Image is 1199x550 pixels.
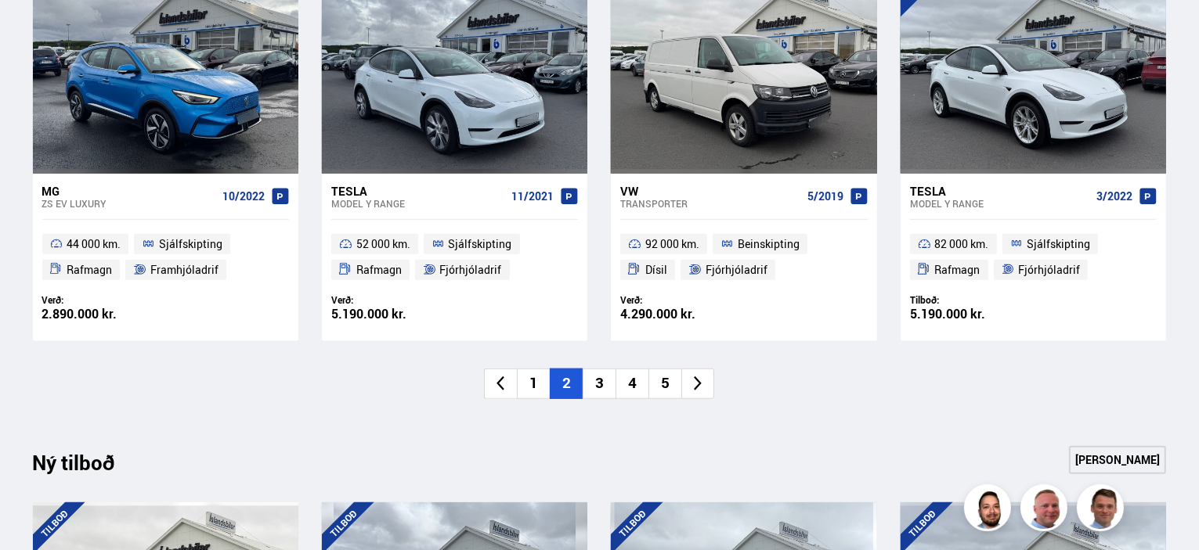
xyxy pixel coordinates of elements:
div: Verð: [42,294,166,306]
li: 5 [648,368,681,399]
span: 52 000 km. [356,235,410,253]
a: Tesla Model Y RANGE 11/2021 52 000 km. Sjálfskipting Rafmagn Fjórhjóladrif Verð: 5.190.000 kr. [322,174,587,341]
span: 82 000 km. [935,235,989,253]
span: 10/2022 [222,190,265,203]
div: Transporter [620,198,800,209]
button: Opna LiveChat spjallviðmót [13,6,60,53]
div: Model Y RANGE [331,198,505,209]
span: Rafmagn [935,261,981,279]
a: Tesla Model Y RANGE 3/2022 82 000 km. Sjálfskipting Rafmagn Fjórhjóladrif Tilboð: 5.190.000 kr. [901,174,1166,341]
a: VW Transporter 5/2019 92 000 km. Beinskipting Dísil Fjórhjóladrif Verð: 4.290.000 kr. [611,174,876,341]
img: nhp88E3Fdnt1Opn2.png [966,487,1013,534]
span: Fjórhjóladrif [706,261,767,279]
li: 4 [616,368,648,399]
div: 4.290.000 kr. [620,307,744,321]
span: Fjórhjóladrif [1018,261,1080,279]
a: MG ZS EV LUXURY 10/2022 44 000 km. Sjálfskipting Rafmagn Framhjóladrif Verð: 2.890.000 kr. [33,174,298,341]
div: Tilboð: [910,294,1034,306]
li: 1 [517,368,550,399]
div: ZS EV LUXURY [42,198,216,209]
span: Sjálfskipting [449,235,512,253]
div: Tesla [910,184,1090,198]
div: Verð: [620,294,744,306]
div: Model Y RANGE [910,198,1090,209]
div: VW [620,184,800,198]
div: Verð: [331,294,455,306]
a: [PERSON_NAME] [1069,446,1166,474]
li: 2 [550,368,583,399]
span: 3/2022 [1096,190,1132,203]
span: 5/2019 [807,190,843,203]
span: 92 000 km. [645,235,699,253]
img: siFngHWaQ9KaOqBr.png [1023,487,1070,534]
span: Sjálfskipting [1027,235,1090,253]
span: Fjórhjóladrif [440,261,502,279]
span: Rafmagn [67,261,112,279]
span: Sjálfskipting [159,235,222,253]
span: Beinskipting [738,235,800,253]
li: 3 [583,368,616,399]
div: Tesla [331,184,505,198]
div: 5.190.000 kr. [910,307,1034,321]
div: 2.890.000 kr. [42,307,166,321]
span: Rafmagn [356,261,402,279]
div: Ný tilboð [33,451,143,483]
div: 5.190.000 kr. [331,307,455,321]
span: Dísil [645,261,667,279]
span: Framhjóladrif [150,261,218,279]
div: MG [42,184,216,198]
span: 11/2021 [511,190,554,203]
span: 44 000 km. [67,235,121,253]
img: FbJEzSuNWCJXmdc-.webp [1079,487,1126,534]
